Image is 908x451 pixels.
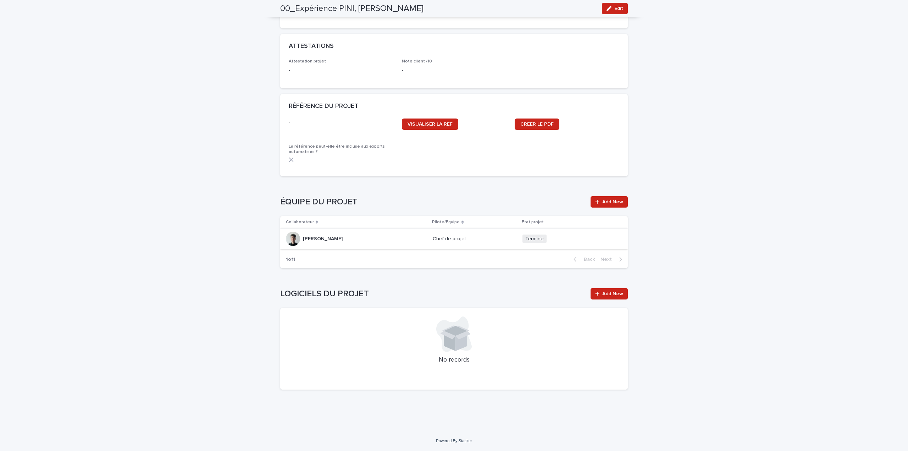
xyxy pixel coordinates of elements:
h1: ÉQUIPE DU PROJET [280,197,586,207]
span: La référence peut-elle être incluse aux exports automatisés ? [289,144,385,154]
span: Attestation projet [289,59,326,64]
p: - [289,67,393,74]
span: Edit [614,6,623,11]
a: Add New [591,288,628,299]
span: Back [580,257,595,262]
p: Collaborateur [286,218,314,226]
span: Terminé [522,235,547,243]
a: Powered By Stacker [436,439,472,443]
h2: RÉFÉRENCE DU PROJET [289,103,358,110]
h2: 00_Expérience PINI, [PERSON_NAME] [280,4,423,14]
p: - [289,119,393,126]
button: Next [598,256,628,263]
span: Note client /10 [402,59,432,64]
p: [PERSON_NAME] [303,235,344,242]
a: Add New [591,196,628,208]
a: CRÉER LE PDF [515,119,559,130]
h1: LOGICIELS DU PROJET [280,289,586,299]
span: CRÉER LE PDF [520,122,554,127]
span: Add New [602,199,623,204]
span: VISUALISER LA REF [408,122,453,127]
button: Edit [602,3,628,14]
p: 1 of 1 [280,251,301,268]
tr: [PERSON_NAME][PERSON_NAME] Chef de projetTerminé [280,229,628,249]
p: No records [289,356,619,364]
p: Pilote/Equipe [432,218,460,226]
p: - [402,67,506,74]
a: VISUALISER LA REF [402,119,458,130]
span: Add New [602,291,623,296]
p: Etat projet [522,218,544,226]
span: Next [600,257,616,262]
p: Chef de projet [433,236,516,242]
button: Back [568,256,598,263]
h2: ATTESTATIONS [289,43,334,50]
